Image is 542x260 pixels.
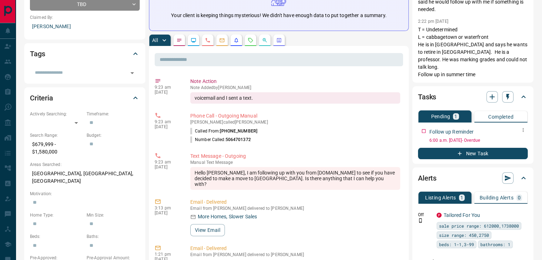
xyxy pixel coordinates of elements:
[30,89,140,106] div: Criteria
[30,212,83,218] p: Home Type:
[190,85,400,90] p: Note Added by [PERSON_NAME]
[190,167,400,190] div: Hello [PERSON_NAME], I am following up with you from [DOMAIN_NAME] to see if you have decided to ...
[190,128,257,134] p: Called From:
[30,111,83,117] p: Actively Searching:
[418,26,528,86] p: T = Undetermined L = cabbagetown or waterfront He is in [GEOGRAPHIC_DATA] and says he wants to re...
[190,206,400,211] p: Email from [PERSON_NAME] delivered to [PERSON_NAME]
[87,111,140,117] p: Timeframe:
[418,91,436,103] h2: Tasks
[418,19,448,24] p: 2:22 pm [DATE]
[155,206,180,210] p: 3:13 pm
[518,195,521,200] p: 0
[87,212,140,218] p: Min Size:
[418,212,432,218] p: Off
[30,191,140,197] p: Motivation:
[87,132,140,139] p: Budget:
[444,212,480,218] a: Tailored For You
[155,90,180,95] p: [DATE]
[155,124,180,129] p: [DATE]
[439,222,519,229] span: sale price range: 612000,1738000
[30,139,83,158] p: $679,999 - $1,580,000
[155,119,180,124] p: 9:23 am
[30,233,83,240] p: Beds:
[176,37,182,43] svg: Notes
[30,168,140,187] p: [GEOGRAPHIC_DATA], [GEOGRAPHIC_DATA], [GEOGRAPHIC_DATA]
[262,37,268,43] svg: Opportunities
[190,92,400,104] div: voicemail and I sent a text.
[190,112,400,120] p: Phone Call - Outgoing Manual
[30,48,45,59] h2: Tags
[155,85,180,90] p: 9:23 am
[190,252,400,257] p: Email from [PERSON_NAME] delivered to [PERSON_NAME]
[220,129,257,134] span: [PHONE_NUMBER]
[30,132,83,139] p: Search Range:
[30,92,53,104] h2: Criteria
[248,37,253,43] svg: Requests
[190,160,400,165] p: Text Message
[190,152,400,160] p: Text Message - Outgoing
[190,198,400,206] p: Email - Delivered
[454,114,457,119] p: 1
[480,195,513,200] p: Building Alerts
[418,88,528,105] div: Tasks
[418,148,528,159] button: New Task
[191,37,196,43] svg: Lead Browsing Activity
[276,37,282,43] svg: Agent Actions
[439,241,474,248] span: beds: 1-1,3-99
[431,114,450,119] p: Pending
[460,195,463,200] p: 1
[198,213,257,220] p: More Homes, Slower Sales
[205,37,211,43] svg: Calls
[418,172,437,184] h2: Alerts
[30,161,140,168] p: Areas Searched:
[190,136,251,143] p: Number Called:
[190,224,225,236] button: View Email
[429,137,528,144] p: 6:00 a.m. [DATE] - Overdue
[171,12,386,19] p: Your client is keeping things mysterious! We didn't have enough data to put together a summary.
[155,165,180,170] p: [DATE]
[418,170,528,187] div: Alerts
[190,78,400,85] p: Note Action
[190,120,400,125] p: [PERSON_NAME] called [PERSON_NAME]
[190,160,205,165] span: manual
[87,233,140,240] p: Baths:
[226,137,251,142] span: 5064701372
[190,245,400,252] p: Email - Delivered
[30,21,140,32] p: [PERSON_NAME]
[233,37,239,43] svg: Listing Alerts
[425,195,456,200] p: Listing Alerts
[155,252,180,257] p: 1:21 pm
[429,128,474,136] p: Follow up Reminder
[437,213,442,218] div: property.ca
[418,218,423,223] svg: Push Notification Only
[219,37,225,43] svg: Emails
[480,241,510,248] span: bathrooms: 1
[30,45,140,62] div: Tags
[127,68,137,78] button: Open
[155,160,180,165] p: 9:23 am
[30,14,140,21] p: Claimed By:
[488,114,513,119] p: Completed
[152,38,158,43] p: All
[155,210,180,215] p: [DATE]
[439,232,489,239] span: size range: 450,2750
